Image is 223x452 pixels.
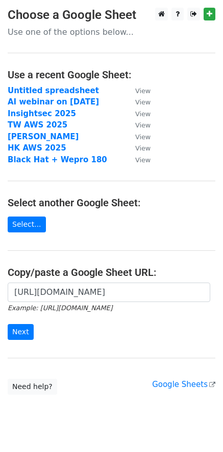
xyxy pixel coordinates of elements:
a: Need help? [8,379,57,395]
a: TW AWS 2025 [8,120,67,130]
a: View [125,155,151,164]
small: View [135,98,151,106]
a: [PERSON_NAME] [8,132,79,141]
a: Insightsec 2025 [8,109,76,118]
a: View [125,143,151,153]
small: View [135,87,151,95]
a: View [125,97,151,106]
h3: Choose a Google Sheet [8,8,215,23]
small: View [135,121,151,129]
small: View [135,144,151,152]
a: Google Sheets [152,380,215,389]
small: View [135,133,151,141]
small: View [135,110,151,118]
h4: Use a recent Google Sheet: [8,69,215,81]
a: HK AWS 2025 [8,143,66,153]
a: View [125,120,151,130]
input: Next [8,324,34,340]
a: View [125,86,151,95]
h4: Select another Google Sheet: [8,197,215,209]
a: Untitled spreadsheet [8,86,99,95]
small: Example: [URL][DOMAIN_NAME] [8,304,112,312]
a: Select... [8,217,46,232]
input: Paste your Google Sheet URL here [8,283,210,302]
a: AI webinar on [DATE] [8,97,99,106]
h4: Copy/paste a Google Sheet URL: [8,266,215,278]
a: Black Hat + Wepro 180 [8,155,107,164]
small: View [135,156,151,164]
a: View [125,132,151,141]
p: Use one of the options below... [8,27,215,37]
a: View [125,109,151,118]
